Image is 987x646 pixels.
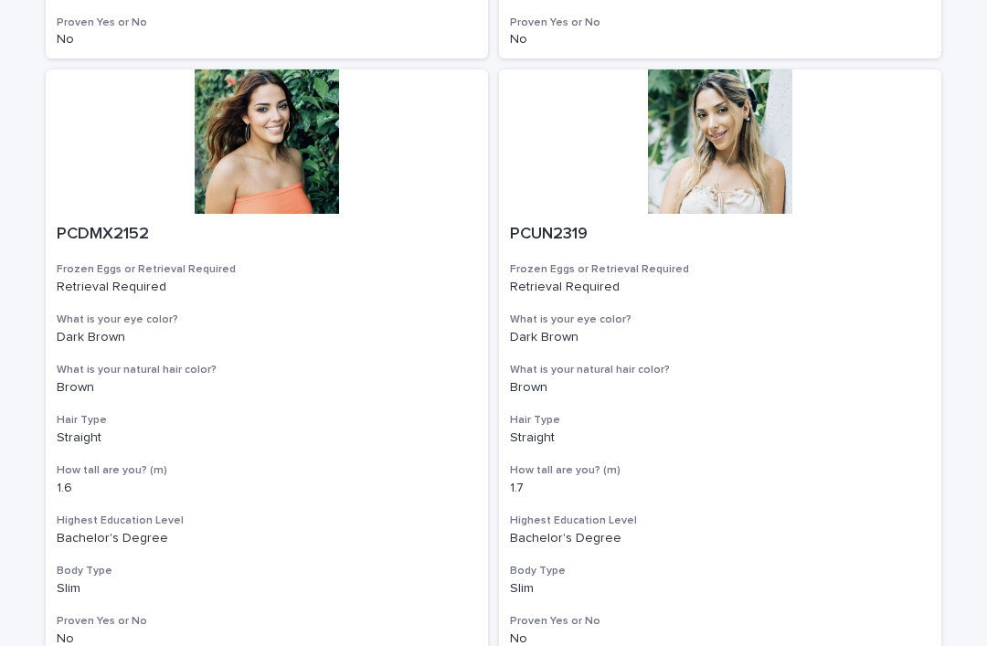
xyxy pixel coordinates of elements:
h3: Proven Yes or No [510,614,930,629]
h3: What is your natural hair color? [57,363,477,377]
p: No [57,32,477,48]
p: Retrieval Required [510,280,930,295]
p: Dark Brown [510,330,930,345]
p: 1.6 [57,481,477,496]
p: Brown [510,380,930,396]
p: 1.7 [510,481,930,496]
h3: Frozen Eggs or Retrieval Required [57,262,477,277]
p: Slim [57,581,477,597]
h3: Highest Education Level [510,514,930,528]
p: PCUN2319 [510,225,930,245]
h3: Body Type [57,564,477,578]
h3: What is your eye color? [510,312,930,327]
p: Straight [510,430,930,446]
h3: Body Type [510,564,930,578]
p: Slim [510,581,930,597]
h3: What is your eye color? [57,312,477,327]
h3: Proven Yes or No [57,614,477,629]
h3: Frozen Eggs or Retrieval Required [510,262,930,277]
p: Dark Brown [57,330,477,345]
p: Straight [57,430,477,446]
h3: Proven Yes or No [510,16,930,30]
p: Retrieval Required [57,280,477,295]
h3: How tall are you? (m) [510,463,930,478]
p: Bachelor's Degree [510,531,930,546]
h3: Proven Yes or No [57,16,477,30]
h3: How tall are you? (m) [57,463,477,478]
h3: Hair Type [510,413,930,428]
p: No [510,32,930,48]
h3: Hair Type [57,413,477,428]
h3: Highest Education Level [57,514,477,528]
p: PCDMX2152 [57,225,477,245]
h3: What is your natural hair color? [510,363,930,377]
p: Bachelor's Degree [57,531,477,546]
p: Brown [57,380,477,396]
